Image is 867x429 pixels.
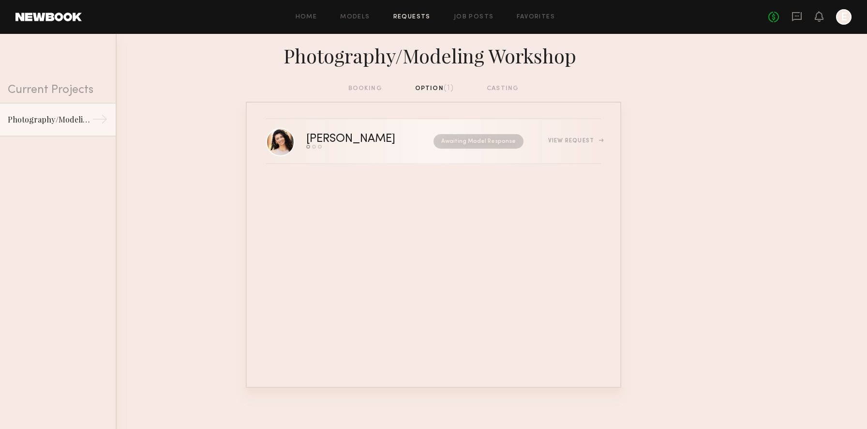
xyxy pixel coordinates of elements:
[393,14,431,20] a: Requests
[8,114,92,125] div: Photography/Modeling Workshop
[454,14,494,20] a: Job Posts
[548,138,601,144] div: View Request
[306,134,415,145] div: [PERSON_NAME]
[433,134,523,149] nb-request-status: Awaiting Model Response
[517,14,555,20] a: Favorites
[340,14,370,20] a: Models
[266,119,601,164] a: [PERSON_NAME]Awaiting Model ResponseView Request
[296,14,317,20] a: Home
[246,42,621,68] div: Photography/Modeling Workshop
[92,111,108,131] div: →
[836,9,852,25] a: E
